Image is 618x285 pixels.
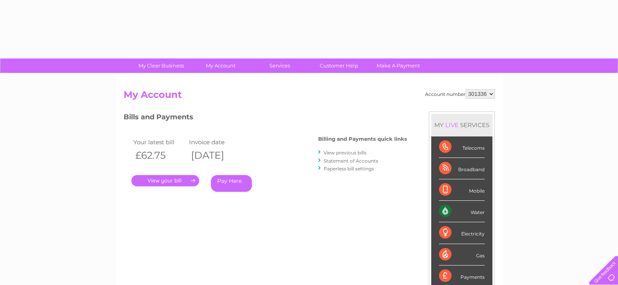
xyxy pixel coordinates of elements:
h4: Billing and Payments quick links [318,136,407,142]
a: My Account [188,58,253,73]
div: Account number [425,89,495,99]
h3: Bills and Payments [124,112,407,125]
a: Paperless bill settings [324,166,374,172]
td: Invoice date [187,137,243,147]
a: My Clear Business [129,58,193,73]
a: . [131,175,199,186]
a: Make A Payment [366,58,430,73]
td: Your latest bill [131,137,188,147]
a: Pay Here [211,175,252,192]
div: Telecoms [439,136,485,158]
div: LIVE [444,121,460,129]
th: [DATE] [187,147,243,163]
a: Statement of Accounts [324,158,378,164]
div: Electricity [439,222,485,244]
div: Broadband [439,158,485,179]
a: View previous bills [324,150,367,156]
div: Gas [439,244,485,266]
a: Services [248,58,312,73]
a: Customer Help [307,58,371,73]
h2: My Account [124,89,495,104]
div: MY SERVICES [431,114,492,136]
th: £62.75 [131,147,188,163]
div: Mobile [439,179,485,201]
div: Water [439,201,485,222]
